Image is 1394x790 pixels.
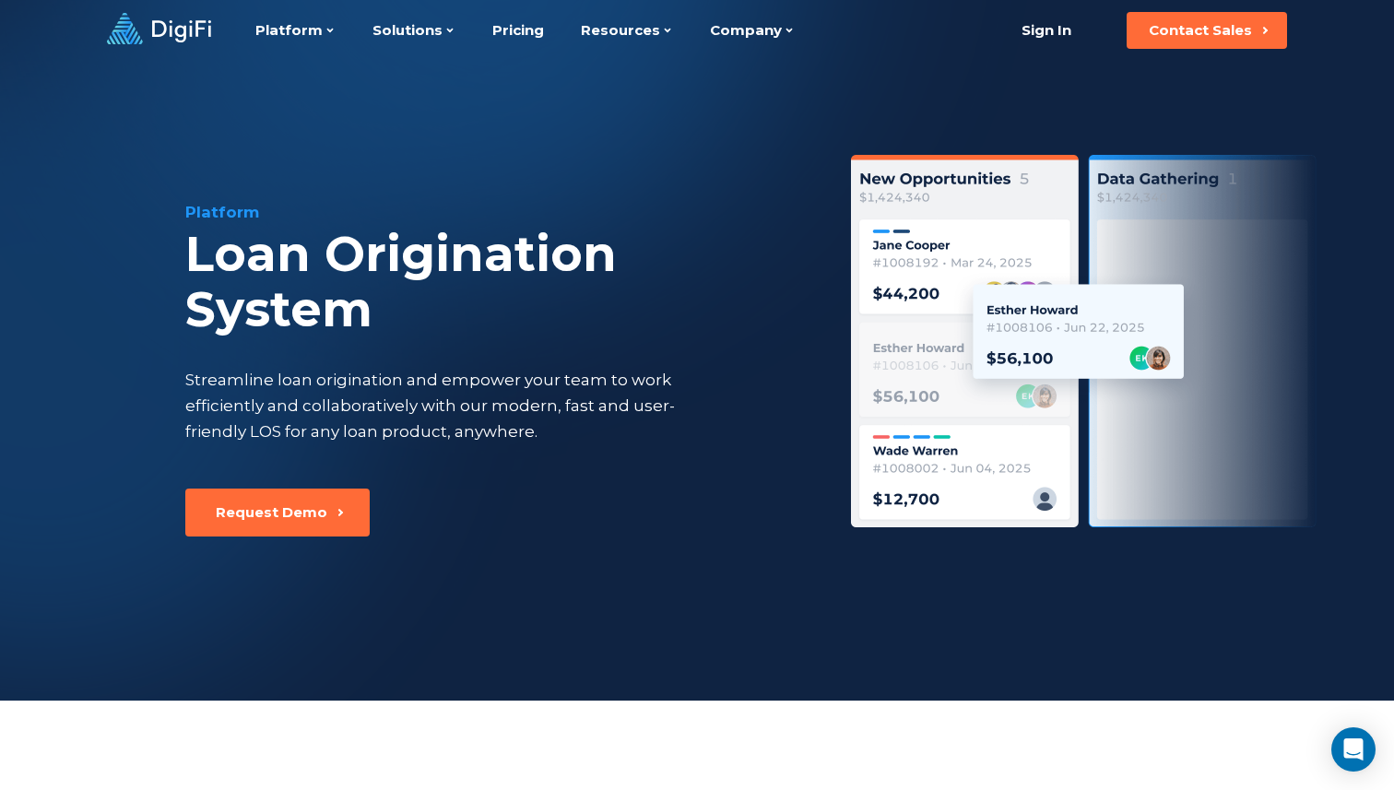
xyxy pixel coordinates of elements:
[185,367,709,444] div: Streamline loan origination and empower your team to work efficiently and collaboratively with ou...
[185,227,805,337] div: Loan Origination System
[185,489,370,536] button: Request Demo
[1331,727,1376,772] div: Open Intercom Messenger
[998,12,1093,49] a: Sign In
[1149,21,1252,40] div: Contact Sales
[216,503,327,522] div: Request Demo
[1127,12,1287,49] button: Contact Sales
[185,201,805,223] div: Platform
